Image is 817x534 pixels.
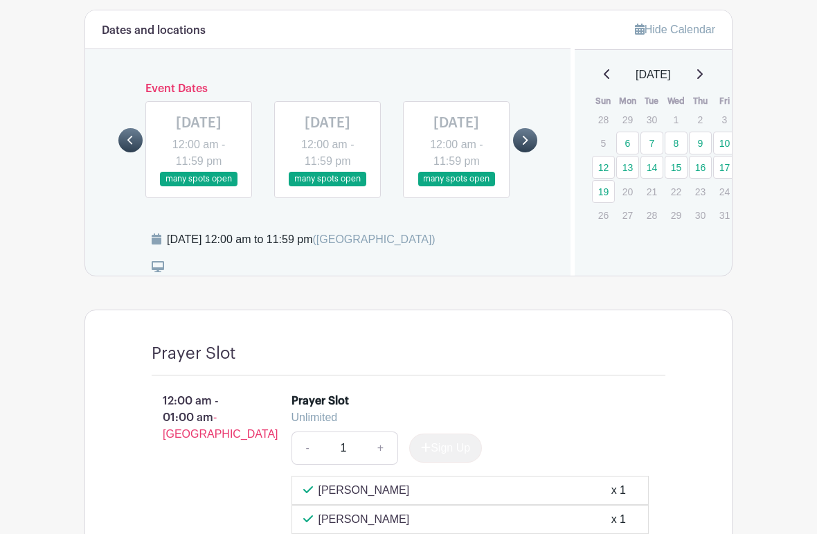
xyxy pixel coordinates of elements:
[616,94,640,108] th: Mon
[616,132,639,154] a: 6
[640,156,663,179] a: 14
[713,109,736,130] p: 3
[152,344,235,364] h4: Prayer Slot
[611,511,626,528] div: x 1
[664,94,688,108] th: Wed
[640,109,663,130] p: 30
[167,231,436,248] div: [DATE] 12:00 am to 11:59 pm
[312,233,435,245] span: ([GEOGRAPHIC_DATA])
[689,181,712,202] p: 23
[318,511,410,528] p: [PERSON_NAME]
[592,156,615,179] a: 12
[291,393,349,409] div: Prayer Slot
[713,181,736,202] p: 24
[665,181,688,202] p: 22
[291,431,323,465] a: -
[592,109,615,130] p: 28
[712,94,737,108] th: Fri
[611,482,626,499] div: x 1
[688,94,712,108] th: Thu
[102,24,206,37] h6: Dates and locations
[665,109,688,130] p: 1
[665,156,688,179] a: 15
[616,181,639,202] p: 20
[616,156,639,179] a: 13
[616,109,639,130] p: 29
[689,204,712,226] p: 30
[640,132,663,154] a: 7
[363,431,398,465] a: +
[318,482,410,499] p: [PERSON_NAME]
[689,156,712,179] a: 16
[640,181,663,202] p: 21
[689,132,712,154] a: 9
[616,204,639,226] p: 27
[592,132,615,154] p: 5
[635,24,715,35] a: Hide Calendar
[713,156,736,179] a: 17
[592,180,615,203] a: 19
[591,94,616,108] th: Sun
[689,109,712,130] p: 2
[713,132,736,154] a: 10
[636,66,670,83] span: [DATE]
[665,132,688,154] a: 8
[129,387,269,448] p: 12:00 am - 01:00 am
[291,409,638,426] div: Unlimited
[640,204,663,226] p: 28
[713,204,736,226] p: 31
[665,204,688,226] p: 29
[640,94,664,108] th: Tue
[143,82,513,96] h6: Event Dates
[592,204,615,226] p: 26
